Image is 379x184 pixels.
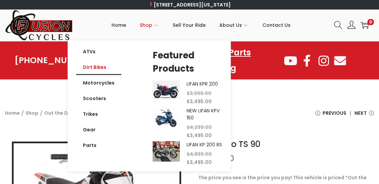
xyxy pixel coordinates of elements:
[76,75,121,91] a: Motorcycles
[149,2,153,7] img: 📍
[187,124,212,131] span: 4,299.00
[153,80,180,98] img: Product Image
[187,124,190,131] span: $
[76,59,121,75] a: Dirt Bikes
[140,17,152,34] span: Shop
[187,98,190,105] span: $
[148,1,231,8] a: [STREET_ADDRESS][US_STATE]
[111,17,126,34] span: Home
[173,17,206,34] span: Sell Your Ride
[73,10,329,40] nav: Primary navigation
[187,151,190,158] span: $
[21,108,24,118] span: /
[187,159,212,166] span: 3,495.00
[219,10,249,40] a: About Us
[40,108,42,118] span: /
[187,159,190,166] span: $
[76,44,121,153] nav: Menu
[153,49,222,75] h5: Featured Products
[187,132,190,139] span: $
[187,107,220,121] a: NEW LIFAN KPV 150
[355,108,374,123] a: Next
[187,90,211,97] span: 3,999.00
[76,44,121,59] a: ATVs
[222,45,258,60] a: Parts
[5,10,73,41] img: Woostify retina logo
[76,137,121,153] a: Parts
[187,90,190,97] span: $
[44,110,77,116] a: Out the Door
[187,132,212,139] span: 3,495.00
[5,110,20,116] a: Home
[323,108,346,118] span: Previous
[173,10,206,40] a: Sell Your Ride
[219,17,242,34] span: About Us
[315,108,346,123] a: Previous
[262,17,291,34] span: Contact Us
[355,108,367,118] span: Next
[153,107,180,128] img: Product Image
[187,98,212,105] span: 3,495.00
[262,10,291,40] a: Contact Us
[111,10,126,40] a: Home
[187,141,222,148] a: LIFAN KP 200 RS
[361,21,369,29] a: 0
[76,106,121,122] a: Trikes
[76,122,121,137] a: Gear
[153,141,180,162] img: Product Image
[140,10,159,40] a: Shop
[76,91,121,106] a: Scooters
[15,56,95,65] a: [PHONE_NUMBER]
[187,151,212,158] span: 4,899.00
[187,80,218,87] a: LIFAN KPR 200
[25,110,38,116] a: Shop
